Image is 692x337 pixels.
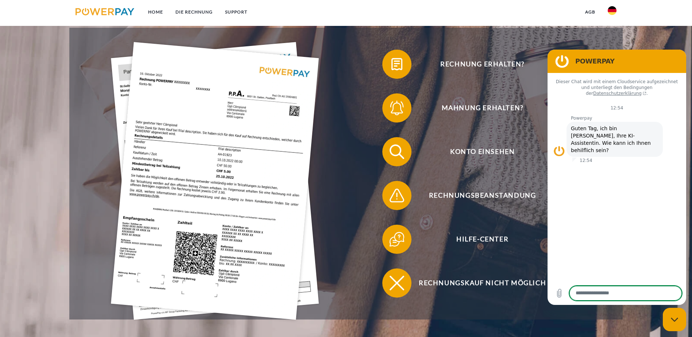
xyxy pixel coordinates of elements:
[548,50,686,305] iframe: Messaging-Fenster
[608,6,616,15] img: de
[76,8,134,15] img: logo-powerpay.svg
[388,99,406,117] img: qb_bell.svg
[663,308,686,331] iframe: Schaltfläche zum Öffnen des Messaging-Fensters; Konversation läuft
[382,181,572,210] button: Rechnungsbeanstandung
[393,225,572,254] span: Hilfe-Center
[388,143,406,161] img: qb_search.svg
[219,5,254,19] a: SUPPORT
[382,268,572,298] button: Rechnungskauf nicht möglich
[388,230,406,248] img: qb_help.svg
[393,181,572,210] span: Rechnungsbeanstandung
[579,5,602,19] a: agb
[388,186,406,205] img: qb_warning.svg
[393,93,572,123] span: Mahnung erhalten?
[382,225,572,254] button: Hilfe-Center
[388,55,406,73] img: qb_bill.svg
[169,5,219,19] a: DIE RECHNUNG
[393,137,572,166] span: Konto einsehen
[388,274,406,292] img: qb_close.svg
[142,5,169,19] a: Home
[382,93,572,123] button: Mahnung erhalten?
[382,50,572,79] button: Rechnung erhalten?
[393,50,572,79] span: Rechnung erhalten?
[111,42,319,320] img: single_invoice_powerpay_de.jpg
[382,137,572,166] button: Konto einsehen
[393,268,572,298] span: Rechnungskauf nicht möglich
